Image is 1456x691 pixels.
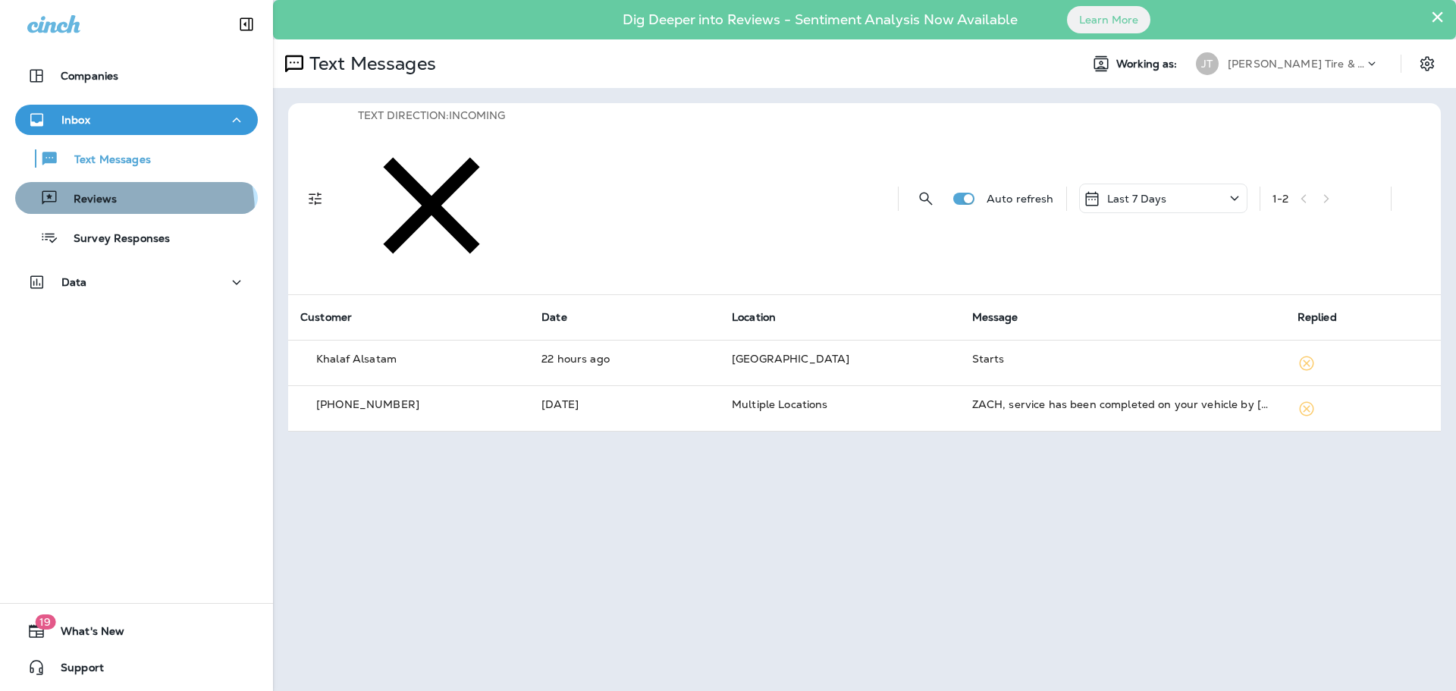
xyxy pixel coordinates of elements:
p: [PERSON_NAME] Tire & Auto [1228,58,1364,70]
p: Inbox [61,114,90,126]
p: Auto refresh [987,193,1054,205]
p: Dig Deeper into Reviews - Sentiment Analysis Now Available [579,17,1062,22]
button: 19What's New [15,616,258,646]
div: 1 - 2 [1272,193,1288,205]
div: ZACH, service has been completed on your vehicle by Jensen Tire & Auto, the total today is $1,367... [972,397,1273,412]
p: Text Messages [303,52,436,75]
span: What's New [45,625,124,643]
div: Starts [972,351,1273,366]
button: Survey Responses [15,221,258,253]
div: JT [1196,52,1219,75]
span: Working as: [1116,58,1181,71]
p: New [1404,200,1427,212]
span: Location [732,310,776,324]
p: Oct 7, 2025 03:34 PM [541,351,708,366]
p: Last 7 Days [1107,193,1167,205]
button: Reviews [15,182,258,214]
button: Filters [300,184,331,214]
span: Support [45,661,104,680]
button: Collapse Sidebar [225,9,268,39]
span: Replied [1298,310,1337,324]
button: Companies [15,61,258,91]
button: Settings [1414,50,1441,77]
button: Learn More [1067,6,1150,33]
p: Oct 3, 2025 02:43 PM [541,397,708,412]
p: Companies [61,70,118,82]
div: Text Direction:Incoming [349,109,514,288]
span: 19 [35,614,55,630]
p: Survey Responses [58,232,170,247]
button: Close [1430,5,1445,29]
span: Text Direction : Incoming [358,108,505,122]
button: Text Messages [15,143,258,174]
p: [PHONE_NUMBER] [316,397,419,412]
p: Reviews [58,193,117,207]
p: Khalaf Alsatam [316,351,397,366]
span: [GEOGRAPHIC_DATA] [732,352,849,366]
button: Support [15,652,258,683]
p: Data [61,276,87,288]
span: Message [972,310,1018,324]
button: Data [15,267,258,297]
span: Customer [300,310,352,324]
span: Date [541,310,567,324]
button: Search Messages [911,184,941,214]
p: Text Messages [59,153,151,168]
p: Multiple Locations [732,397,948,412]
button: Inbox [15,105,258,135]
